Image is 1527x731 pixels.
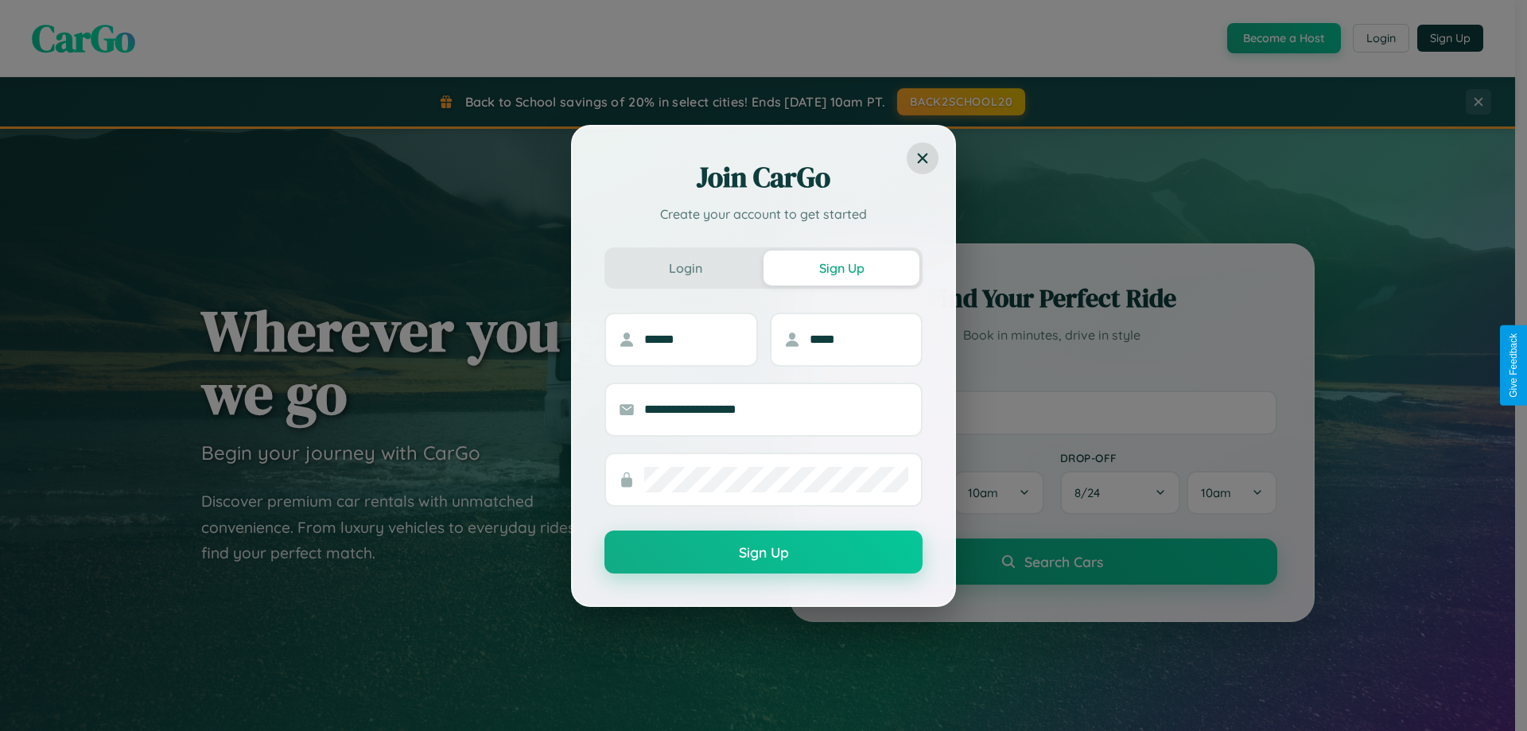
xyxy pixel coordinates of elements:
h2: Join CarGo [604,158,923,196]
div: Give Feedback [1508,333,1519,398]
button: Login [608,251,763,286]
p: Create your account to get started [604,204,923,224]
button: Sign Up [604,531,923,574]
button: Sign Up [763,251,919,286]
